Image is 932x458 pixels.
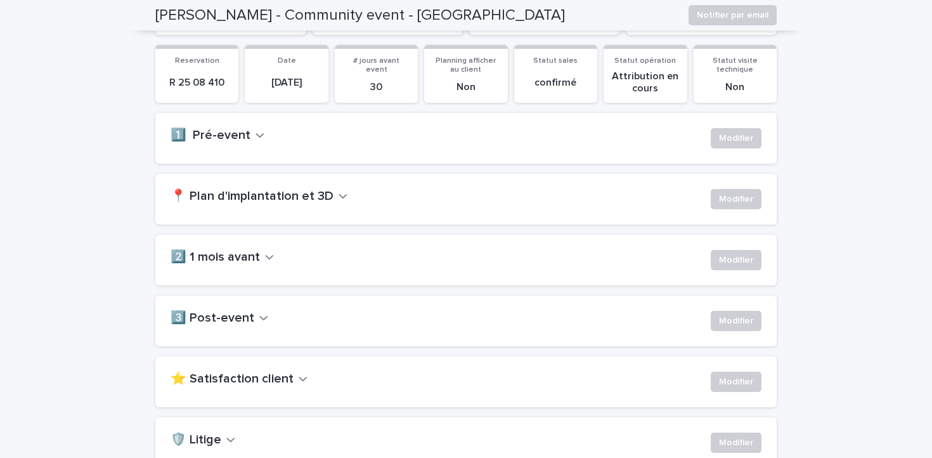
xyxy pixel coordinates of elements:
span: Reservation [175,57,219,65]
button: 📍 Plan d'implantation et 3D [171,189,347,204]
span: Modifier [719,376,753,388]
p: R 25 08 410 [163,77,231,89]
button: 🛡️ Litige [171,433,235,448]
span: Modifier [719,436,753,449]
p: confirmé [522,77,590,89]
span: Statut visite technique [713,57,758,74]
button: Modifier [711,433,761,453]
button: 2️⃣ 1 mois avant [171,250,274,265]
h2: 3️⃣ Post-event [171,311,254,326]
h2: 🛡️ Litige [171,433,221,448]
button: Modifier [711,250,761,270]
button: 1️⃣ Pré-event [171,128,264,143]
p: Non [701,81,769,93]
h2: 📍 Plan d'implantation et 3D [171,189,333,204]
p: Non [432,81,500,93]
p: 30 [342,81,410,93]
span: Modifier [719,254,753,266]
button: 3️⃣ Post-event [171,311,268,326]
button: ⭐ Satisfaction client [171,372,307,387]
h2: [PERSON_NAME] - Community event - [GEOGRAPHIC_DATA] [155,6,565,25]
button: Modifier [711,311,761,331]
span: Notifier par email [697,9,768,22]
p: [DATE] [252,77,320,89]
button: Modifier [711,189,761,209]
h2: 1️⃣ Pré-event [171,128,250,143]
span: Date [278,57,296,65]
p: Attribution en cours [611,70,679,95]
span: Modifier [719,193,753,206]
h2: 2️⃣ 1 mois avant [171,250,260,265]
button: Modifier [711,372,761,392]
button: Modifier [711,128,761,148]
h2: ⭐ Satisfaction client [171,372,294,387]
span: Modifier [719,132,753,145]
span: Modifier [719,315,753,327]
span: Planning afficher au client [436,57,496,74]
span: Statut opération [614,57,676,65]
button: Notifier par email [689,5,777,25]
span: Statut sales [533,57,578,65]
span: # jours avant event [353,57,399,74]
